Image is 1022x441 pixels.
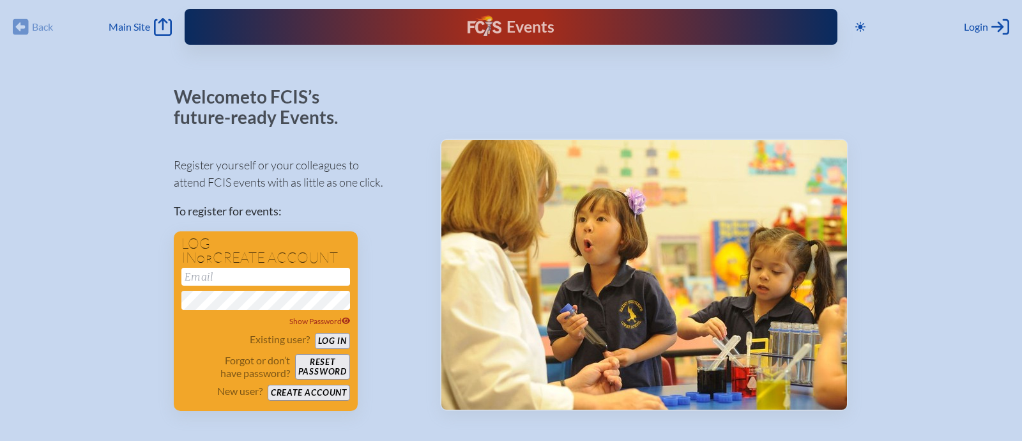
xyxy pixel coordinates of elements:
span: Main Site [109,20,150,33]
span: Login [964,20,988,33]
span: Show Password [289,316,351,326]
p: Existing user? [250,333,310,346]
p: Register yourself or your colleagues to attend FCIS events with as little as one click. [174,157,420,191]
div: FCIS Events — Future ready [368,15,653,38]
input: Email [181,268,350,286]
p: Forgot or don’t have password? [181,354,290,380]
p: To register for events: [174,203,420,220]
button: Resetpassword [295,354,350,380]
button: Log in [315,333,350,349]
button: Create account [268,385,350,401]
h1: Log in create account [181,236,350,265]
a: Main Site [109,18,171,36]
img: Events [441,140,847,410]
span: or [197,252,213,265]
p: New user? [217,385,263,398]
p: Welcome to FCIS’s future-ready Events. [174,87,353,127]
